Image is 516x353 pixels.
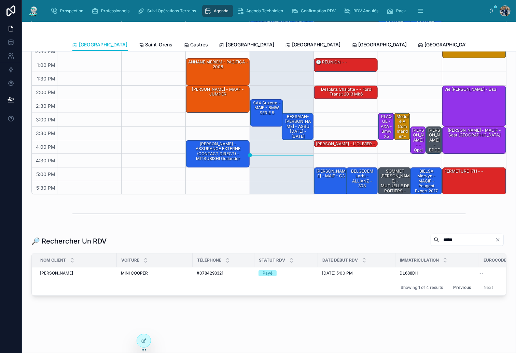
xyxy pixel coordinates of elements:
span: Voiture [121,258,139,263]
button: Clear [495,237,503,242]
div: SAX Suzette - MAIF - BMW SERIE 5 [251,100,282,116]
a: Confirmation RDV [289,5,340,17]
div: [PERSON_NAME] - MAAF - JUMPER [186,86,249,113]
div: desplats chalotte - - ford transit 2013 mk6 [315,86,377,98]
a: [GEOGRAPHIC_DATA] [219,39,275,52]
a: #0784293321 [197,270,250,276]
div: BESSAIAH-[PERSON_NAME] - ASSU [DATE] - [DATE] [282,113,313,140]
span: [GEOGRAPHIC_DATA] [292,41,341,48]
div: Module à commander - PHARE AVT DROIT [PERSON_NAME] - MMA - classe A [394,113,410,140]
span: 5:00 PM [34,171,57,177]
div: BIELSA Marvyn - MACIF - Peugeot Expert 2017 [412,168,441,194]
div: PLAQUE - AXA - bmw x5 [378,113,394,140]
a: Prospection [48,5,88,17]
button: Previous [448,282,476,293]
span: Agenda Technicien [246,8,283,14]
span: 3:00 PM [34,117,57,122]
span: 1:30 PM [35,76,57,82]
div: BESSAIAH-[PERSON_NAME] - ASSU [DATE] - [DATE] [283,114,313,139]
span: Rack [396,8,406,14]
span: #0784293321 [197,270,223,276]
span: [GEOGRAPHIC_DATA] [359,41,407,48]
span: Castres [191,41,208,48]
span: [GEOGRAPHIC_DATA] [79,41,128,48]
span: [GEOGRAPHIC_DATA] [226,41,275,48]
div: BELGECEM Larbi - ALLIANZ - 308 [346,168,377,194]
div: scrollable content [45,3,489,18]
span: RDV Annulés [353,8,378,14]
a: [PERSON_NAME] [40,270,113,276]
span: Téléphone [197,258,221,263]
a: Saint-Orens [139,39,173,52]
span: MINI COOPER [121,270,148,276]
span: Professionnels [101,8,129,14]
a: [GEOGRAPHIC_DATA] [72,39,128,52]
span: Suivi Opérations Terrains [147,8,196,14]
span: 12:30 PM [32,48,57,54]
span: Nom Client [40,258,66,263]
h1: 🔎 Rechercher Un RDV [31,236,107,246]
div: BIELSA Marvyn - MACIF - Peugeot Expert 2017 [410,168,442,194]
div: [PERSON_NAME] - ASSURANCE EXTERNE (CONTACT DIRECT) - MITSUBISHI Outlander [187,141,249,162]
div: 🕒 RÉUNION - - [314,59,377,72]
img: App logo [27,5,40,16]
span: Immatriculation [400,258,439,263]
span: Saint-Orens [145,41,173,48]
span: -- [479,270,484,276]
span: DL688DH [400,270,418,276]
div: FERMETURE 17H - - [444,168,484,174]
span: [PERSON_NAME] [40,270,73,276]
div: [PERSON_NAME] - MAIF - C3 [314,168,347,194]
div: [PERSON_NAME] - L'OLIVIER - [315,141,376,147]
a: DL688DH [400,270,475,276]
span: Prospection [60,8,83,14]
a: Payé [259,270,314,276]
a: Castres [184,39,208,52]
span: Date Début RDV [322,258,358,263]
div: ANNANE MERIEM - PACIFICA - 2008 [187,59,249,70]
a: Agenda [202,5,233,17]
div: [PERSON_NAME] - BPCE ASSURANCES - C4 [427,127,441,173]
div: Module à commander - PHARE AVT DROIT [PERSON_NAME] - MMA - classe A [395,114,409,198]
a: [GEOGRAPHIC_DATA] [285,39,341,52]
div: 🕒 RÉUNION - - [315,59,347,65]
div: desplats chalotte - - ford transit 2013 mk6 [314,86,377,99]
div: Payé [263,270,273,276]
a: Suivi Opérations Terrains [136,5,201,17]
div: SOMMET [PERSON_NAME] - MUTUELLE DE POITIERS - PEUGEOT BIPPER [379,168,410,204]
div: [PERSON_NAME] - BPCE ASSURANCES - C4 [426,127,442,153]
div: SAX Suzette - MAIF - BMW SERIE 5 [250,100,283,126]
div: [PERSON_NAME] - - opel vivaro [412,127,426,163]
div: [PERSON_NAME] - MAAF - JUMPER [187,86,249,98]
a: Agenda Technicien [235,5,288,17]
div: ANNANE MERIEM - PACIFICA - 2008 [186,59,249,85]
div: Vie [PERSON_NAME] - Ds3 [444,86,497,92]
div: FERMETURE 17H - - [443,168,506,194]
div: PLAQUE - AXA - bmw x5 [379,114,393,139]
div: Vie [PERSON_NAME] - Ds3 [443,86,506,126]
a: RDV Annulés [342,5,383,17]
a: MINI COOPER [121,270,189,276]
div: [PERSON_NAME] - L'OLIVIER - [314,141,377,147]
span: 1:00 PM [35,62,57,68]
span: [DATE] 5:00 PM [322,270,353,276]
a: Rack [385,5,411,17]
div: SOMMET [PERSON_NAME] - MUTUELLE DE POITIERS - PEUGEOT BIPPER [378,168,411,194]
div: [PERSON_NAME] - - opel vivaro [410,127,426,153]
div: [PERSON_NAME] - ASSURANCE EXTERNE (CONTACT DIRECT) - MITSUBISHI Outlander [186,141,249,167]
span: [GEOGRAPHIC_DATA] [425,41,473,48]
span: 3:30 PM [34,130,57,136]
span: Agenda [214,8,228,14]
a: [GEOGRAPHIC_DATA] [418,39,473,52]
span: 4:30 PM [34,158,57,163]
a: Professionnels [89,5,134,17]
div: [PERSON_NAME] - MACIF - seat [GEOGRAPHIC_DATA] [444,127,505,138]
span: Showing 1 of 4 results [401,285,443,290]
a: [GEOGRAPHIC_DATA] [352,39,407,52]
span: Confirmation RDV [301,8,336,14]
span: 2:00 PM [34,89,57,95]
a: [DATE] 5:00 PM [322,270,391,276]
span: Statut RDV [259,258,285,263]
span: 2:30 PM [34,103,57,109]
div: [PERSON_NAME] - MAIF - C3 [315,168,346,179]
